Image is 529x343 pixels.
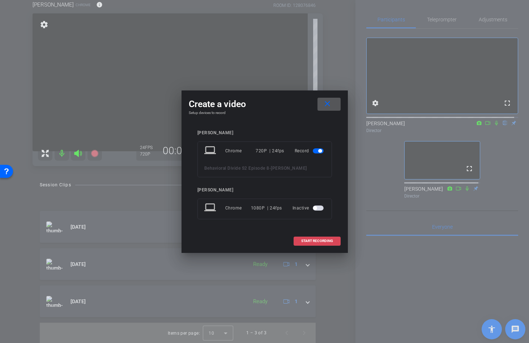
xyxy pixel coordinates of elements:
span: START RECORDING [301,239,333,243]
div: Record [295,144,325,157]
div: 1080P | 24fps [251,202,282,215]
div: [PERSON_NAME] [197,187,332,193]
span: [PERSON_NAME] [271,166,307,171]
mat-icon: close [323,99,332,109]
span: Behavioral Divide S2 Episode 8 [204,166,269,171]
div: Create a video [189,98,341,111]
button: START RECORDING [294,237,341,246]
div: Inactive [293,202,325,215]
div: Chrome [225,144,256,157]
div: Chrome [225,202,251,215]
h4: Setup devices to record [189,111,341,115]
span: - [269,166,271,171]
div: 720P | 24fps [256,144,284,157]
mat-icon: laptop [204,202,217,215]
mat-icon: laptop [204,144,217,157]
div: [PERSON_NAME] [197,130,332,136]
